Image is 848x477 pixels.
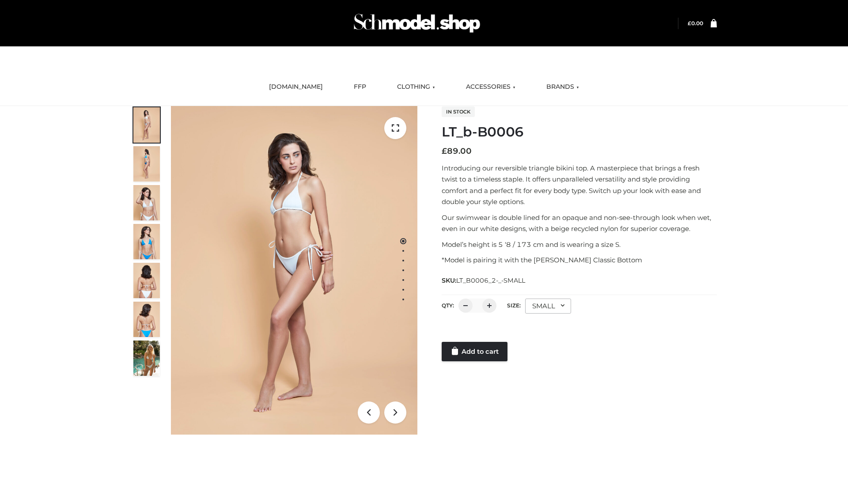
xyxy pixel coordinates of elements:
[442,239,717,250] p: Model’s height is 5 ‘8 / 173 cm and is wearing a size S.
[171,106,417,435] img: ArielClassicBikiniTop_CloudNine_AzureSky_OW114ECO_1
[459,77,522,97] a: ACCESSORIES
[262,77,329,97] a: [DOMAIN_NAME]
[133,185,160,220] img: ArielClassicBikiniTop_CloudNine_AzureSky_OW114ECO_3-scaled.jpg
[540,77,586,97] a: BRANDS
[442,124,717,140] h1: LT_b-B0006
[688,20,691,26] span: £
[133,263,160,298] img: ArielClassicBikiniTop_CloudNine_AzureSky_OW114ECO_7-scaled.jpg
[442,275,526,286] span: SKU:
[442,146,447,156] span: £
[442,212,717,235] p: Our swimwear is double lined for an opaque and non-see-through look when wet, even in our white d...
[133,146,160,182] img: ArielClassicBikiniTop_CloudNine_AzureSky_OW114ECO_2-scaled.jpg
[133,302,160,337] img: ArielClassicBikiniTop_CloudNine_AzureSky_OW114ECO_8-scaled.jpg
[442,146,472,156] bdi: 89.00
[133,107,160,143] img: ArielClassicBikiniTop_CloudNine_AzureSky_OW114ECO_1-scaled.jpg
[442,302,454,309] label: QTY:
[351,6,483,41] img: Schmodel Admin 964
[525,299,571,314] div: SMALL
[688,20,703,26] bdi: 0.00
[390,77,442,97] a: CLOTHING
[133,224,160,259] img: ArielClassicBikiniTop_CloudNine_AzureSky_OW114ECO_4-scaled.jpg
[442,106,475,117] span: In stock
[456,276,525,284] span: LT_B0006_2-_-SMALL
[442,342,507,361] a: Add to cart
[347,77,373,97] a: FFP
[133,341,160,376] img: Arieltop_CloudNine_AzureSky2.jpg
[442,163,717,208] p: Introducing our reversible triangle bikini top. A masterpiece that brings a fresh twist to a time...
[442,254,717,266] p: *Model is pairing it with the [PERSON_NAME] Classic Bottom
[688,20,703,26] a: £0.00
[507,302,521,309] label: Size:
